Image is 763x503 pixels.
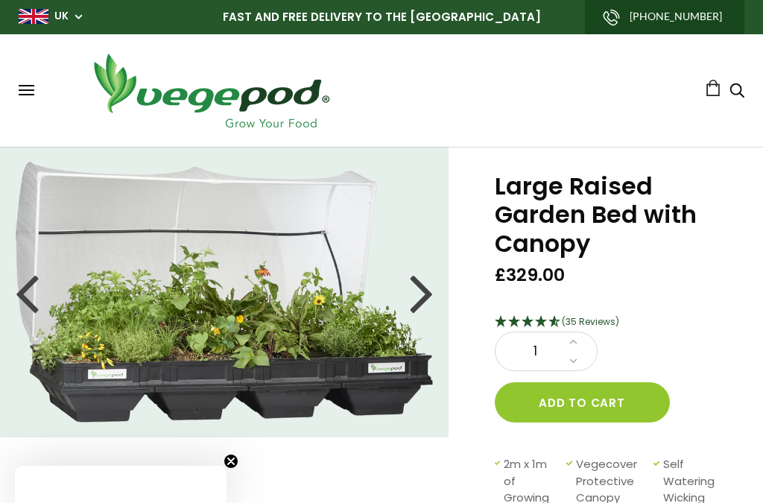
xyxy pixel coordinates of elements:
[19,9,48,24] img: gb_large.png
[15,466,227,503] div: Close teaser
[495,264,565,287] span: £329.00
[510,342,561,361] span: 1
[565,352,582,371] a: Decrease quantity by 1
[495,172,726,258] h1: Large Raised Garden Bed with Canopy
[495,382,670,423] button: Add to cart
[729,84,744,100] a: Search
[562,315,619,328] span: (35 Reviews)
[80,49,341,132] img: Vegepod
[54,9,69,24] a: UK
[224,454,238,469] button: Close teaser
[16,162,433,423] img: Large Raised Garden Bed with Canopy
[565,332,582,352] a: Increase quantity by 1
[495,313,726,332] div: 4.69 Stars - 35 Reviews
